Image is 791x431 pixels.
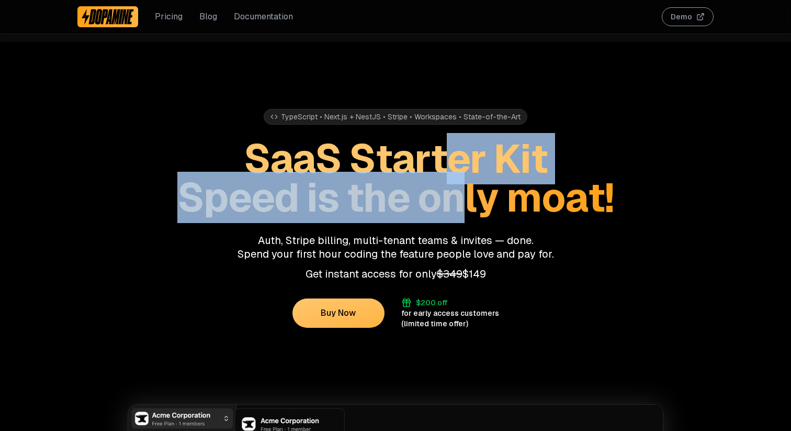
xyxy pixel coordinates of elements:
p: Get instant access for only $149 [77,267,714,281]
a: Documentation [234,10,293,23]
a: Dopamine [77,6,138,27]
div: TypeScript • Next.js + NestJS • Stripe • Workspaces • State-of-the-Art [264,109,527,125]
div: for early access customers [401,308,499,318]
a: Pricing [155,10,183,23]
p: Auth, Stripe billing, multi-tenant teams & invites — done. Spend your first hour coding the featu... [77,234,714,261]
div: (limited time offer) [401,318,468,329]
button: Demo [662,7,714,26]
span: Speed is the only moat! [177,172,614,223]
span: SaaS Starter Kit [244,133,547,184]
span: $349 [437,267,462,281]
a: Blog [199,10,217,23]
div: $200 off [416,297,447,308]
button: Buy Now [292,299,385,328]
img: Dopamine [82,8,134,25]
